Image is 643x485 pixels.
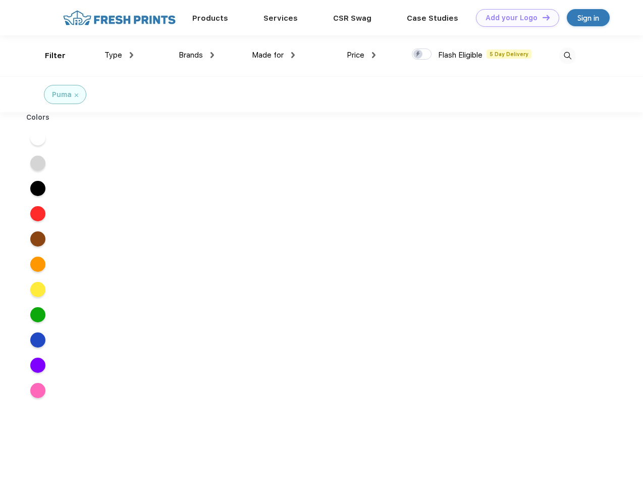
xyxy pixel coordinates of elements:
[333,14,371,23] a: CSR Swag
[567,9,610,26] a: Sign in
[372,52,376,58] img: dropdown.png
[559,47,576,64] img: desktop_search.svg
[45,50,66,62] div: Filter
[487,50,531,59] span: 5 Day Delivery
[104,51,122,60] span: Type
[52,89,72,100] div: Puma
[19,112,58,123] div: Colors
[130,52,133,58] img: dropdown.png
[75,93,78,97] img: filter_cancel.svg
[347,51,364,60] span: Price
[60,9,179,27] img: fo%20logo%202.webp
[179,51,203,60] span: Brands
[210,52,214,58] img: dropdown.png
[438,51,483,60] span: Flash Eligible
[252,51,284,60] span: Made for
[577,12,599,24] div: Sign in
[263,14,298,23] a: Services
[192,14,228,23] a: Products
[543,15,550,20] img: DT
[486,14,538,22] div: Add your Logo
[291,52,295,58] img: dropdown.png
